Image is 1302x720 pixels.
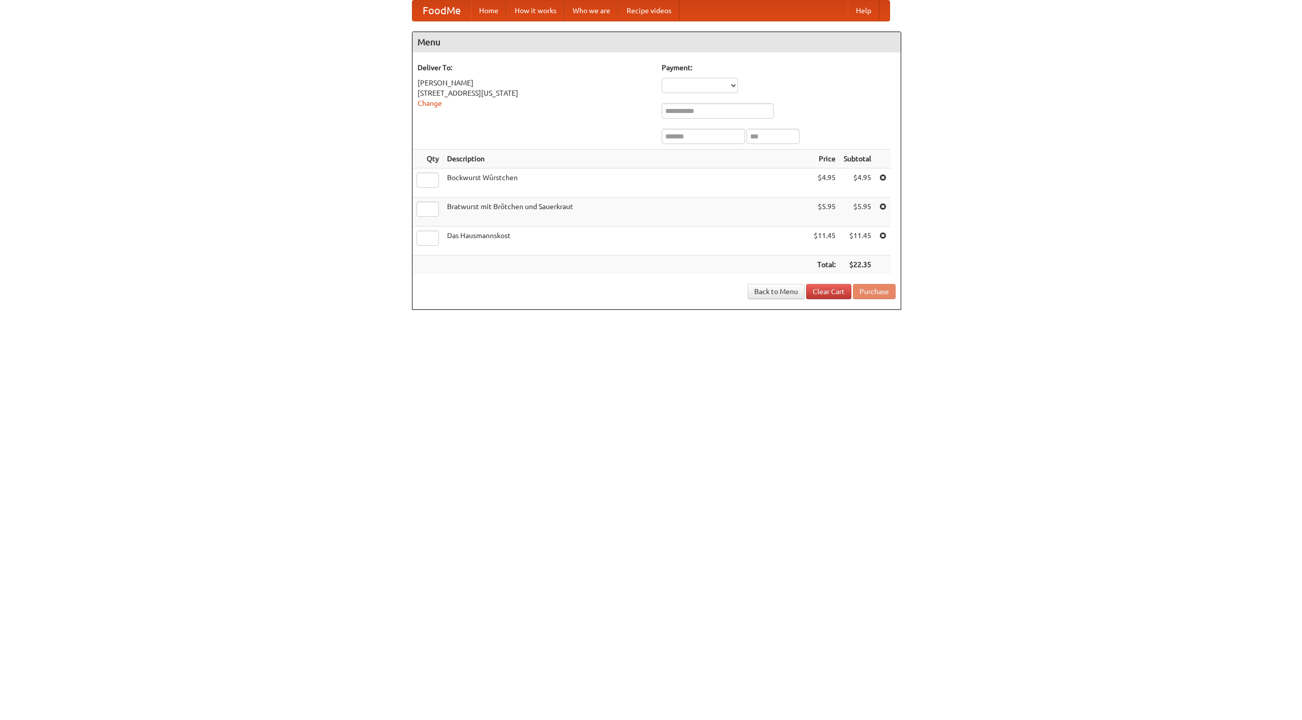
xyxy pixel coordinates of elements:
[810,197,840,226] td: $5.95
[443,226,810,255] td: Das Hausmannskost
[618,1,679,21] a: Recipe videos
[853,284,896,299] button: Purchase
[810,226,840,255] td: $11.45
[418,88,652,98] div: [STREET_ADDRESS][US_STATE]
[810,255,840,274] th: Total:
[412,32,901,52] h4: Menu
[418,99,442,107] a: Change
[840,226,875,255] td: $11.45
[412,1,471,21] a: FoodMe
[565,1,618,21] a: Who we are
[810,150,840,168] th: Price
[662,63,896,73] h5: Payment:
[748,284,805,299] a: Back to Menu
[418,78,652,88] div: [PERSON_NAME]
[412,150,443,168] th: Qty
[443,168,810,197] td: Bockwurst Würstchen
[418,63,652,73] h5: Deliver To:
[840,150,875,168] th: Subtotal
[443,197,810,226] td: Bratwurst mit Brötchen und Sauerkraut
[507,1,565,21] a: How it works
[806,284,851,299] a: Clear Cart
[471,1,507,21] a: Home
[840,255,875,274] th: $22.35
[443,150,810,168] th: Description
[840,197,875,226] td: $5.95
[810,168,840,197] td: $4.95
[848,1,879,21] a: Help
[840,168,875,197] td: $4.95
